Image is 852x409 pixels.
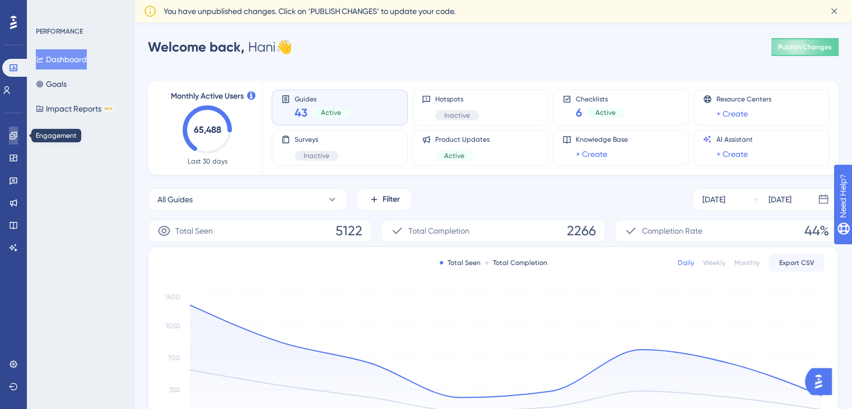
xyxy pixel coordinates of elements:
[716,147,748,161] a: + Create
[166,322,180,330] tspan: 1050
[356,188,412,211] button: Filter
[383,193,400,206] span: Filter
[148,39,245,55] span: Welcome back,
[678,258,694,267] div: Daily
[595,108,616,117] span: Active
[321,108,341,117] span: Active
[188,157,227,166] span: Last 30 days
[440,258,481,267] div: Total Seen
[576,135,628,144] span: Knowledge Base
[642,224,702,238] span: Completion Rate
[148,188,347,211] button: All Guides
[779,258,814,267] span: Export CSV
[171,90,244,103] span: Monthly Active Users
[194,124,221,135] text: 65,488
[576,105,582,120] span: 6
[157,193,193,206] span: All Guides
[304,151,329,160] span: Inactive
[485,258,547,267] div: Total Completion
[36,27,83,36] div: PERFORMANCE
[769,193,792,206] div: [DATE]
[148,38,292,56] div: Hani 👋
[408,224,469,238] span: Total Completion
[703,258,725,267] div: Weekly
[716,95,771,104] span: Resource Centers
[36,99,114,119] button: Impact ReportsBETA
[168,354,180,362] tspan: 700
[435,135,490,144] span: Product Updates
[702,193,725,206] div: [DATE]
[336,222,362,240] span: 5122
[771,38,839,56] button: Publish Changes
[435,95,479,104] span: Hotspots
[104,106,114,111] div: BETA
[576,95,625,103] span: Checklists
[716,135,753,144] span: AI Assistant
[164,4,455,18] span: You have unpublished changes. Click on ‘PUBLISH CHANGES’ to update your code.
[716,107,748,120] a: + Create
[175,224,213,238] span: Total Seen
[778,43,832,52] span: Publish Changes
[295,105,308,120] span: 43
[169,386,180,394] tspan: 350
[36,49,87,69] button: Dashboard
[769,254,825,272] button: Export CSV
[165,292,180,300] tspan: 1400
[805,365,839,398] iframe: UserGuiding AI Assistant Launcher
[734,258,760,267] div: Monthly
[295,95,350,103] span: Guides
[26,3,70,16] span: Need Help?
[576,147,607,161] a: + Create
[36,74,67,94] button: Goals
[444,111,470,120] span: Inactive
[567,222,596,240] span: 2266
[295,135,338,144] span: Surveys
[804,222,829,240] span: 44%
[444,151,464,160] span: Active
